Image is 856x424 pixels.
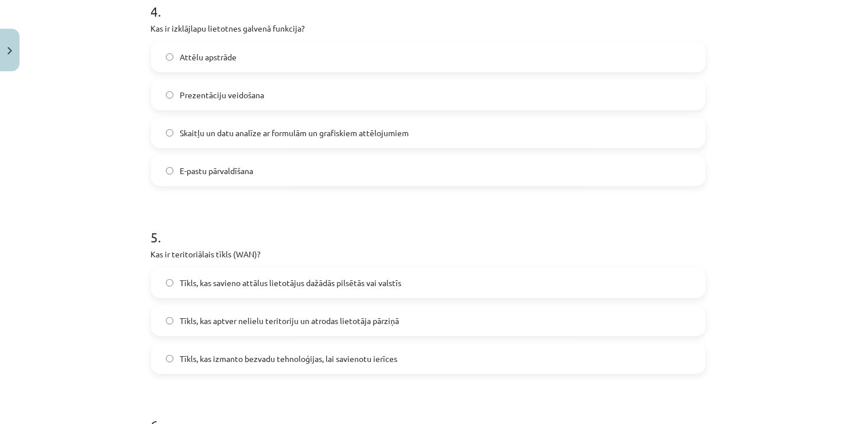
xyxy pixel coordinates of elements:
input: Prezentāciju veidošana [166,91,173,99]
p: Kas ir teritoriālais tīkls (WAN)? [151,248,706,260]
span: Tīkls, kas aptver nelielu teritoriju un atrodas lietotāja pārziņā [180,315,400,327]
span: Prezentāciju veidošana [180,89,265,101]
span: Tīkls, kas izmanto bezvadu tehnoloģijas, lai savienotu ierīces [180,353,398,365]
h1: 5 . [151,209,706,245]
input: Attēlu apstrāde [166,53,173,61]
input: Skaitļu un datu analīze ar formulām un grafiskiem attēlojumiem [166,129,173,137]
span: Attēlu apstrāde [180,51,237,63]
input: Tīkls, kas savieno attālus lietotājus dažādās pilsētās vai valstīs [166,279,173,287]
img: icon-close-lesson-0947bae3869378f0d4975bcd49f059093ad1ed9edebbc8119c70593378902aed.svg [7,47,12,55]
span: Skaitļu un datu analīze ar formulām un grafiskiem attēlojumiem [180,127,409,139]
input: Tīkls, kas aptver nelielu teritoriju un atrodas lietotāja pārziņā [166,317,173,325]
input: E-pastu pārvaldīšana [166,167,173,175]
input: Tīkls, kas izmanto bezvadu tehnoloģijas, lai savienotu ierīces [166,355,173,363]
span: Tīkls, kas savieno attālus lietotājus dažādās pilsētās vai valstīs [180,277,402,289]
p: Kas ir izklājlapu lietotnes galvenā funkcija? [151,22,706,34]
span: E-pastu pārvaldīšana [180,165,254,177]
